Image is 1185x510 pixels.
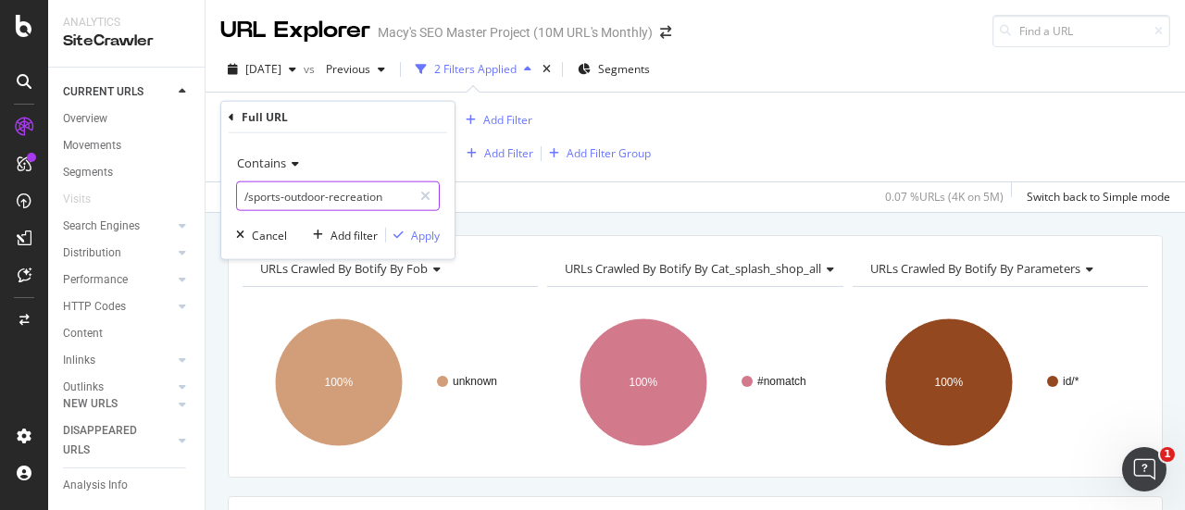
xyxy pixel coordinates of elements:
[220,15,370,46] div: URL Explorer
[237,155,286,171] span: Contains
[63,136,192,155] a: Movements
[598,61,650,77] span: Segments
[570,55,657,84] button: Segments
[1027,189,1170,205] div: Switch back to Simple mode
[63,297,173,317] a: HTTP Codes
[870,260,1080,277] span: URLs Crawled By Botify By parameters
[483,112,532,128] div: Add Filter
[63,217,140,236] div: Search Engines
[325,376,354,389] text: 100%
[757,375,806,388] text: #nomatch
[542,143,651,165] button: Add Filter Group
[867,254,1131,283] h4: URLs Crawled By Botify By parameters
[63,476,128,495] div: Analysis Info
[63,270,173,290] a: Performance
[885,189,1004,205] div: 0.07 % URLs ( 4K on 5M )
[318,55,393,84] button: Previous
[547,302,838,463] svg: A chart.
[63,270,128,290] div: Performance
[853,302,1143,463] svg: A chart.
[408,55,539,84] button: 2 Filters Applied
[1160,447,1175,462] span: 1
[434,61,517,77] div: 2 Filters Applied
[63,190,109,209] a: Visits
[220,55,304,84] button: [DATE]
[992,15,1170,47] input: Find a URL
[63,82,173,102] a: CURRENT URLS
[260,260,428,277] span: URLs Crawled By Botify By fob
[63,109,107,129] div: Overview
[567,145,651,161] div: Add Filter Group
[331,227,378,243] div: Add filter
[63,421,156,460] div: DISAPPEARED URLS
[539,60,555,79] div: times
[63,217,173,236] a: Search Engines
[242,109,288,125] div: Full URL
[306,226,378,244] button: Add filter
[243,302,533,463] svg: A chart.
[630,376,658,389] text: 100%
[63,394,173,414] a: NEW URLS
[63,136,121,155] div: Movements
[63,324,103,343] div: Content
[63,15,190,31] div: Analytics
[63,421,173,460] a: DISAPPEARED URLS
[304,61,318,77] span: vs
[63,476,192,495] a: Analysis Info
[561,254,849,283] h4: URLs Crawled By Botify By cat_splash_shop_all
[63,351,173,370] a: Inlinks
[459,143,533,165] button: Add Filter
[63,163,113,182] div: Segments
[63,82,143,102] div: CURRENT URLS
[245,61,281,77] span: 2025 Sep. 4th
[63,394,118,414] div: NEW URLS
[318,61,370,77] span: Previous
[484,145,533,161] div: Add Filter
[63,324,192,343] a: Content
[378,23,653,42] div: Macy's SEO Master Project (10M URL's Monthly)
[63,109,192,129] a: Overview
[453,375,497,388] text: unknown
[63,297,126,317] div: HTTP Codes
[63,243,121,263] div: Distribution
[660,26,671,39] div: arrow-right-arrow-left
[63,163,192,182] a: Segments
[252,227,287,243] div: Cancel
[63,31,190,52] div: SiteCrawler
[1122,447,1166,491] iframe: Intercom live chat
[458,109,532,131] button: Add Filter
[63,190,91,209] div: Visits
[63,378,104,397] div: Outlinks
[256,254,521,283] h4: URLs Crawled By Botify By fob
[934,376,963,389] text: 100%
[229,226,287,244] button: Cancel
[1019,182,1170,212] button: Switch back to Simple mode
[386,226,440,244] button: Apply
[565,260,821,277] span: URLs Crawled By Botify By cat_splash_shop_all
[63,351,95,370] div: Inlinks
[411,227,440,243] div: Apply
[63,378,173,397] a: Outlinks
[63,243,173,263] a: Distribution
